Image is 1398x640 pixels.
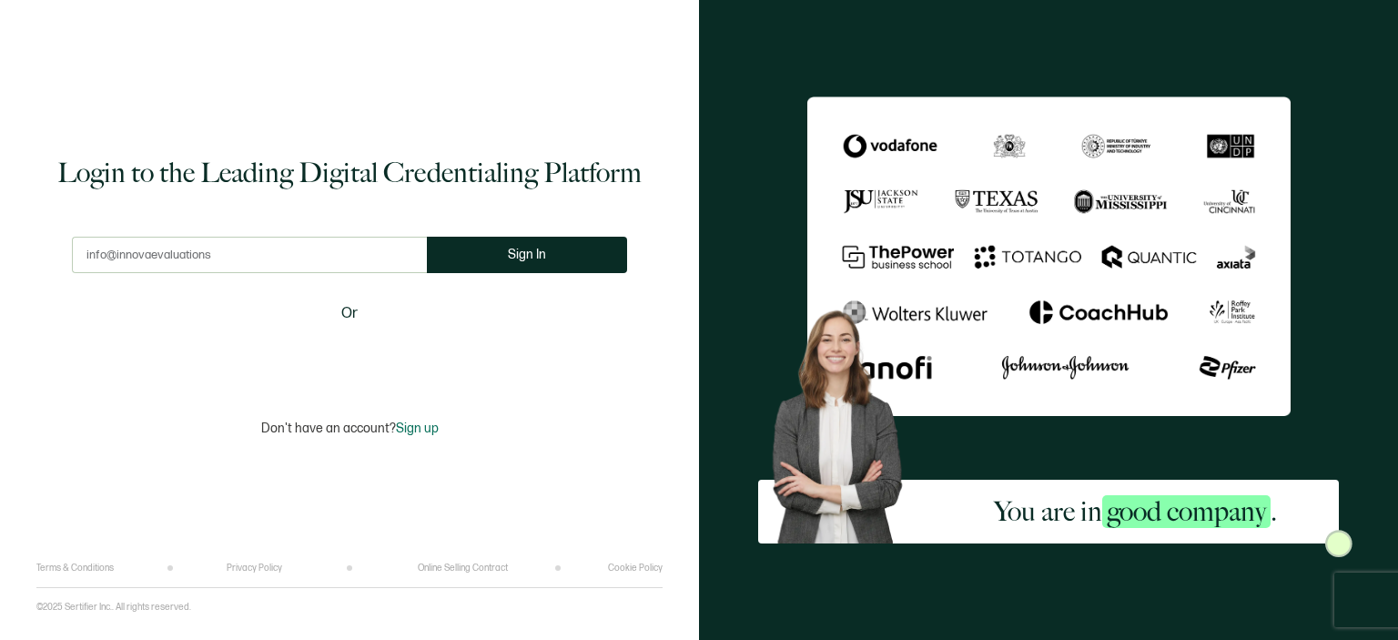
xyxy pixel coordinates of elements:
[341,302,358,325] span: Or
[227,563,282,574] a: Privacy Policy
[236,337,463,377] iframe: Botón de Acceder con Google
[57,155,642,191] h1: Login to the Leading Digital Credentialing Platform
[1102,495,1271,528] span: good company
[758,299,932,543] img: Sertifier Login - You are in <span class="strong-h">good company</span>. Hero
[807,97,1291,415] img: Sertifier Login - You are in <span class="strong-h">good company</span>.
[427,237,627,273] button: Sign In
[396,421,439,436] span: Sign up
[1325,530,1352,557] img: Sertifier Login
[418,563,508,574] a: Online Selling Contract
[72,237,427,273] input: Enter your work email address
[508,248,546,261] span: Sign In
[994,493,1277,530] h2: You are in .
[36,602,191,613] p: ©2025 Sertifier Inc.. All rights reserved.
[36,563,114,574] a: Terms & Conditions
[608,563,663,574] a: Cookie Policy
[261,421,439,436] p: Don't have an account?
